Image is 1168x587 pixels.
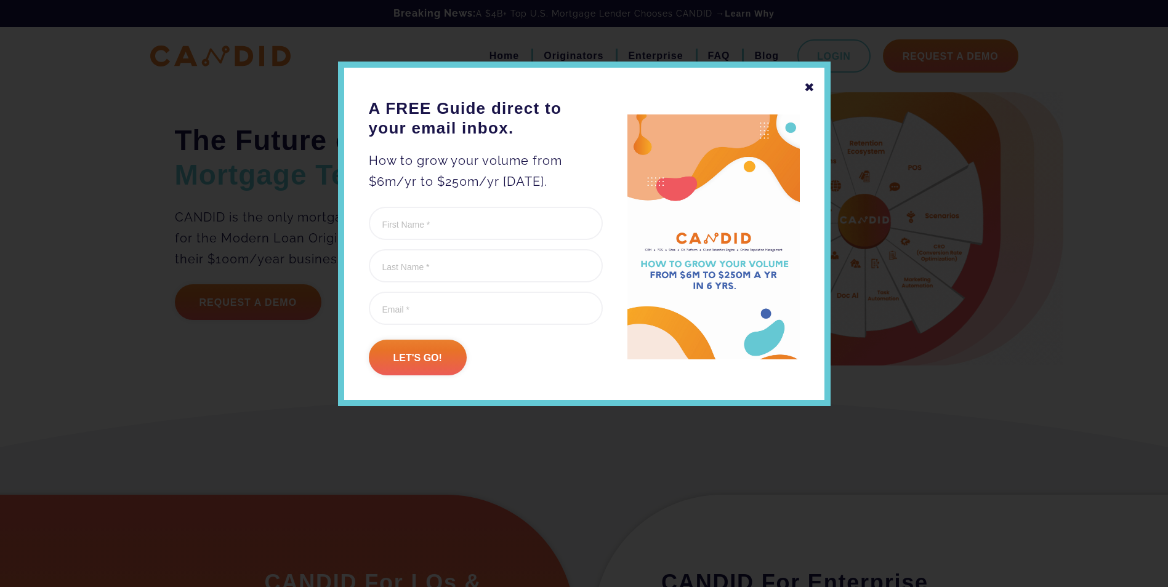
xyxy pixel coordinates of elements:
[369,340,467,375] input: Let's go!
[369,150,603,192] p: How to grow your volume from $6m/yr to $250m/yr [DATE].
[804,77,815,98] div: ✖
[369,249,603,282] input: Last Name *
[369,292,603,325] input: Email *
[627,114,800,360] img: A FREE Guide direct to your email inbox.
[369,98,603,138] h3: A FREE Guide direct to your email inbox.
[369,207,603,240] input: First Name *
